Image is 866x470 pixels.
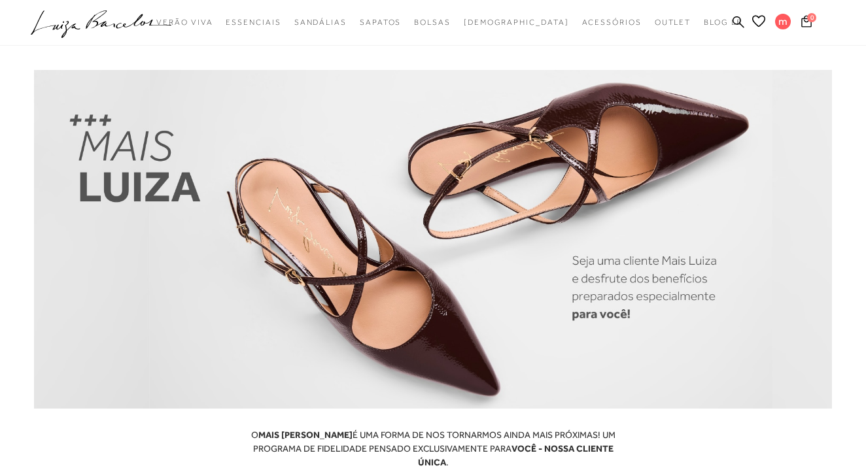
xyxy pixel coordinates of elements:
a: BLOG LB [704,10,742,35]
a: categoryNavScreenReaderText [294,10,347,35]
a: categoryNavScreenReaderText [655,10,691,35]
a: categoryNavScreenReaderText [226,10,281,35]
span: BLOG LB [704,18,742,27]
span: Bolsas [414,18,451,27]
a: categoryNavScreenReaderText [414,10,451,35]
button: 0 [797,14,816,32]
a: categoryNavScreenReaderText [156,10,213,35]
span: Sapatos [360,18,401,27]
span: Verão Viva [156,18,213,27]
span: Acessórios [582,18,642,27]
img: /general/MAISLUIZA220725DESK.png [34,70,832,409]
span: 0 [807,13,816,22]
span: Essenciais [226,18,281,27]
b: VOCÊ - NOSSA CLIENTE ÚNICA [418,443,614,467]
span: [DEMOGRAPHIC_DATA] [464,18,569,27]
span: m [775,14,791,29]
button: m [769,13,797,33]
span: Outlet [655,18,691,27]
a: noSubCategoriesText [464,10,569,35]
a: categoryNavScreenReaderText [360,10,401,35]
span: Sandálias [294,18,347,27]
b: MAIS [PERSON_NAME] [258,429,353,440]
a: categoryNavScreenReaderText [582,10,642,35]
